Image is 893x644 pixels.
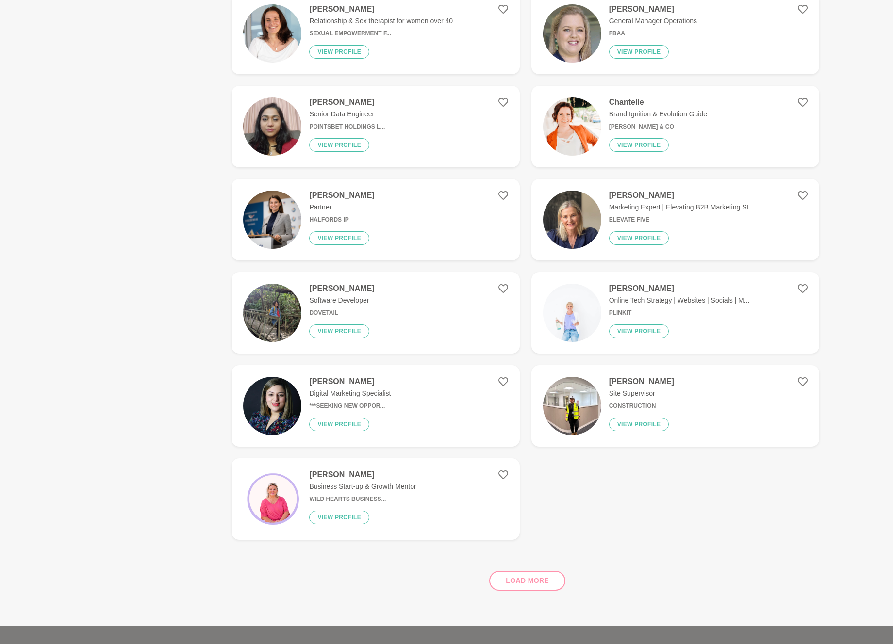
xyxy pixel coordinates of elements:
h4: [PERSON_NAME] [309,97,385,107]
a: [PERSON_NAME]Marketing Expert | Elevating B2B Marketing St...Elevate FiveView profile [531,179,819,260]
img: 3547bb80137121348de9b9a6be408da253ac1cf2-3001x2686.jpg [243,97,301,156]
h6: Wild Hearts Business... [309,496,416,503]
p: Site Supervisor [609,388,674,399]
p: Relationship & Sex therapist for women over 40 [309,16,453,26]
button: View profile [309,511,369,524]
h6: Sexual Empowerment f... [309,30,453,37]
img: 38b23bf353aa9dd013e90645fba707e4083b59c7-1024x1024.png [243,191,301,249]
a: [PERSON_NAME]Senior Data EngineerPointsBet Holdings L...View profile [232,86,519,167]
p: Senior Data Engineer [309,109,385,119]
p: Partner [309,202,374,212]
p: Business Start-up & Growth Mentor [309,482,416,492]
h4: [PERSON_NAME] [609,191,754,200]
a: ChantelleBrand Ignition & Evolution Guide[PERSON_NAME] & CoView profile [531,86,819,167]
img: d4b34e1b5225b83baf293725a3552ac8a1e9e2a5-480x640.jpg [543,377,601,435]
h4: [PERSON_NAME] [609,284,750,293]
h4: [PERSON_NAME] [309,284,374,293]
p: Digital Marketing Specialist [309,388,391,399]
img: efb1e6baca0963a48562ed9088362cce1bcfd126-800x800.jpg [543,4,601,63]
button: View profile [609,418,669,431]
button: View profile [309,418,369,431]
h4: [PERSON_NAME] [609,377,674,386]
h6: Elevate Five [609,216,754,224]
a: [PERSON_NAME]PartnerHalfords IPView profile [232,179,519,260]
h4: [PERSON_NAME] [309,470,416,480]
button: View profile [309,138,369,152]
a: [PERSON_NAME]Site SupervisorConstructionView profile [531,365,819,447]
h4: [PERSON_NAME] [309,191,374,200]
p: Online Tech Strategy | Websites | Socials | M... [609,295,750,306]
img: 117435652530e4cb3ff748dae631ec8248204d98-2455x2542.jpg [243,284,301,342]
h6: ***SEEKING NEW OPPOR... [309,402,391,410]
button: View profile [609,138,669,152]
img: 6606889ac1a6905f8d8236cfe0e9496f07d28070-5600x4480.jpg [543,284,601,342]
h6: [PERSON_NAME] & Co [609,123,707,130]
h6: PointsBet Holdings L... [309,123,385,130]
p: Software Developer [309,295,374,306]
h6: Construction [609,402,674,410]
h4: [PERSON_NAME] [609,4,697,14]
button: View profile [309,231,369,245]
p: General Manager Operations [609,16,697,26]
img: a59da6e11745b38046458cae48fa459934d492b8-240x240.png [243,377,301,435]
p: Brand Ignition & Evolution Guide [609,109,707,119]
p: Marketing Expert | Elevating B2B Marketing St... [609,202,754,212]
h4: [PERSON_NAME] [309,4,453,14]
a: [PERSON_NAME]Software DeveloperDovetailView profile [232,272,519,354]
a: [PERSON_NAME]Online Tech Strategy | Websites | Socials | M...PlinkitView profile [531,272,819,354]
button: View profile [309,324,369,338]
h6: Plinkit [609,309,750,317]
button: View profile [609,45,669,59]
h4: Chantelle [609,97,707,107]
h6: Dovetail [309,309,374,317]
button: View profile [309,45,369,59]
img: 341c88685c54a1f65cae614fc0120e2cf24a3394-418x417.png [243,470,301,528]
button: View profile [609,324,669,338]
h6: FBAA [609,30,697,37]
button: View profile [609,231,669,245]
h6: Halfords IP [309,216,374,224]
img: 89b456ceff08c72c95784b4c490968de2d6a0a3a-600x600.png [543,97,601,156]
img: d6e4e6fb47c6b0833f5b2b80120bcf2f287bc3aa-2570x2447.jpg [243,4,301,63]
img: 44798ffc020c051cc76b7d18c8dfd3793dc05959-1544x1501.jpg [543,191,601,249]
h4: [PERSON_NAME] [309,377,391,386]
a: [PERSON_NAME]Business Start-up & Growth MentorWild Hearts Business...View profile [232,458,519,540]
a: [PERSON_NAME]Digital Marketing Specialist***SEEKING NEW OPPOR...View profile [232,365,519,447]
